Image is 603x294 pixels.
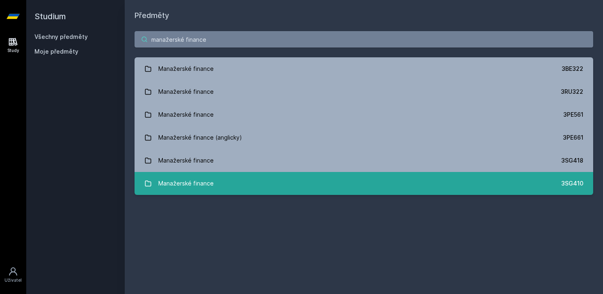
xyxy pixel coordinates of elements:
[5,277,22,283] div: Uživatel
[2,262,25,287] a: Uživatel
[562,65,583,73] div: 3BE322
[135,149,593,172] a: Manažerské finance 3SG418
[158,61,214,77] div: Manažerské finance
[135,10,593,21] h1: Předměty
[2,33,25,58] a: Study
[34,47,78,56] span: Moje předměty
[135,103,593,126] a: Manažerské finance 3PE561
[158,129,242,146] div: Manažerské finance (anglicky)
[7,47,19,54] div: Study
[135,126,593,149] a: Manažerské finance (anglicky) 3PE661
[563,133,583,142] div: 3PE661
[135,80,593,103] a: Manažerské finance 3RU322
[561,88,583,96] div: 3RU322
[158,84,214,100] div: Manažerské finance
[135,57,593,80] a: Manažerské finance 3BE322
[158,152,214,169] div: Manažerské finance
[135,31,593,47] input: Název nebo ident předmětu…
[34,33,88,40] a: Všechny předměty
[135,172,593,195] a: Manažerské finance 3SG410
[561,156,583,165] div: 3SG418
[561,179,583,188] div: 3SG410
[158,175,214,192] div: Manažerské finance
[563,111,583,119] div: 3PE561
[158,106,214,123] div: Manažerské finance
